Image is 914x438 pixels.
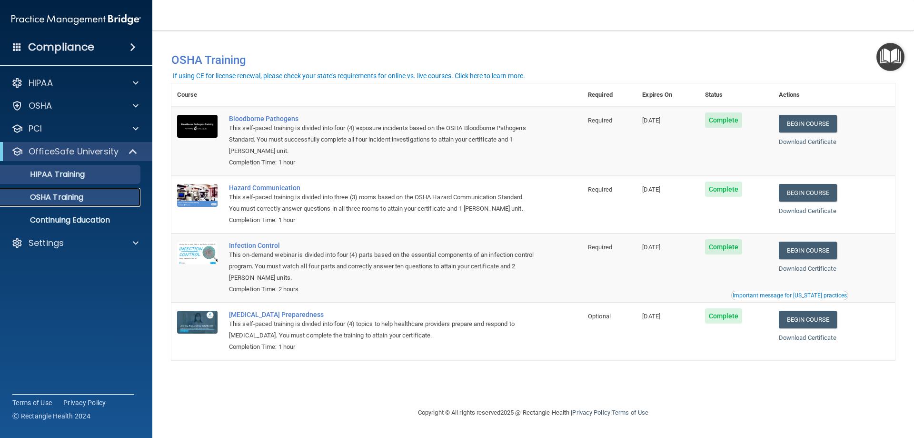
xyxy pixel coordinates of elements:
span: Required [588,117,612,124]
a: Terms of Use [612,409,648,416]
img: PMB logo [11,10,141,29]
a: Begin Course [779,242,837,259]
a: Privacy Policy [63,398,106,407]
a: Settings [11,237,139,249]
h4: OSHA Training [171,53,895,67]
span: [DATE] [642,313,660,320]
th: Expires On [636,83,699,107]
th: Actions [773,83,895,107]
a: Download Certificate [779,265,836,272]
div: Copyright © All rights reserved 2025 @ Rectangle Health | | [359,397,707,428]
button: Open Resource Center [876,43,904,71]
p: HIPAA [29,77,53,89]
p: PCI [29,123,42,134]
span: [DATE] [642,117,660,124]
a: Begin Course [779,184,837,202]
div: Completion Time: 1 hour [229,157,535,168]
a: OfficeSafe University [11,146,138,157]
span: [DATE] [642,186,660,193]
div: Completion Time: 1 hour [229,214,535,226]
span: Ⓒ Rectangle Health 2024 [12,411,90,421]
div: Important message for [US_STATE] practices [733,293,847,298]
div: This on-demand webinar is divided into four (4) parts based on the essential components of an inf... [229,249,535,284]
a: Begin Course [779,311,837,328]
p: Continuing Education [6,215,136,225]
a: Infection Control [229,242,535,249]
span: Complete [705,112,743,128]
div: This self-paced training is divided into four (4) exposure incidents based on the OSHA Bloodborne... [229,122,535,157]
a: Hazard Communication [229,184,535,192]
div: This self-paced training is divided into three (3) rooms based on the OSHA Hazard Communication S... [229,192,535,214]
a: Download Certificate [779,138,836,145]
h4: Compliance [28,41,94,54]
span: Required [588,244,612,251]
a: HIPAA [11,77,139,89]
th: Status [699,83,773,107]
span: Complete [705,182,743,197]
a: Terms of Use [12,398,52,407]
div: This self-paced training is divided into four (4) topics to help healthcare providers prepare and... [229,318,535,341]
p: Settings [29,237,64,249]
a: Begin Course [779,115,837,132]
span: Optional [588,313,611,320]
button: Read this if you are a dental practitioner in the state of CA [731,291,848,300]
a: [MEDICAL_DATA] Preparedness [229,311,535,318]
a: Privacy Policy [572,409,610,416]
p: OSHA [29,100,52,112]
th: Course [171,83,223,107]
span: [DATE] [642,244,660,251]
button: If using CE for license renewal, please check your state's requirements for online vs. live cours... [171,71,527,81]
div: Completion Time: 2 hours [229,284,535,295]
span: Complete [705,308,743,324]
a: Bloodborne Pathogens [229,115,535,122]
div: If using CE for license renewal, please check your state's requirements for online vs. live cours... [173,72,525,79]
span: Required [588,186,612,193]
th: Required [582,83,636,107]
a: OSHA [11,100,139,112]
p: OSHA Training [6,193,83,202]
span: Complete [705,239,743,255]
a: PCI [11,123,139,134]
p: HIPAA Training [6,170,85,179]
a: Download Certificate [779,207,836,214]
a: Download Certificate [779,334,836,341]
p: OfficeSafe University [29,146,119,157]
div: Completion Time: 1 hour [229,341,535,353]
